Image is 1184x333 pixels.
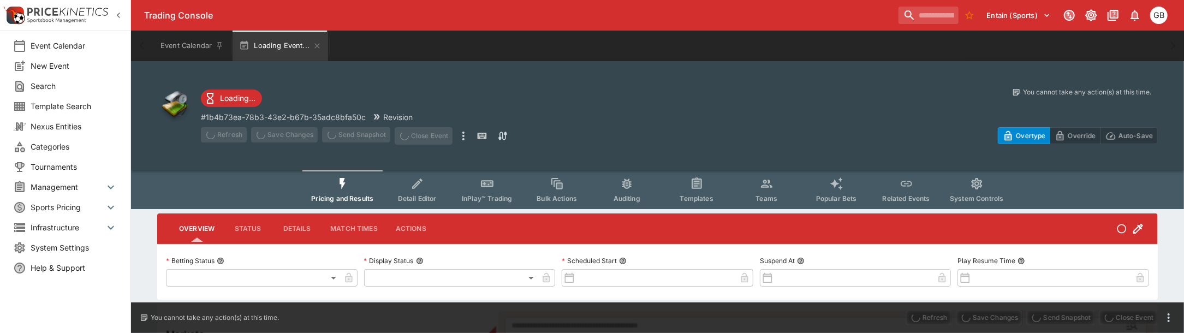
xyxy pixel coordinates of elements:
[364,256,414,265] p: Display Status
[398,194,437,203] span: Detail Editor
[302,170,1012,209] div: Event type filters
[1018,257,1025,265] button: Play Resume Time
[957,256,1015,265] p: Play Resume Time
[383,111,413,123] p: Revision
[614,194,640,203] span: Auditing
[980,7,1057,24] button: Select Tenant
[1060,5,1079,25] button: Connected to PK
[1081,5,1101,25] button: Toggle light/dark mode
[31,201,104,213] span: Sports Pricing
[950,194,1003,203] span: System Controls
[31,242,117,253] span: System Settings
[998,127,1050,144] button: Overtype
[1125,5,1145,25] button: Notifications
[1147,3,1171,27] button: Gareth Brown
[151,313,279,323] p: You cannot take any action(s) at this time.
[1023,87,1151,97] p: You cannot take any action(s) at this time.
[154,31,230,61] button: Event Calendar
[31,100,117,112] span: Template Search
[272,216,322,242] button: Details
[797,257,805,265] button: Suspend At
[1050,127,1100,144] button: Override
[233,31,328,61] button: Loading Event...
[144,10,894,21] div: Trading Console
[1068,130,1096,141] p: Override
[311,194,373,203] span: Pricing and Results
[31,121,117,132] span: Nexus Entities
[416,257,424,265] button: Display Status
[170,216,223,242] button: Overview
[217,257,224,265] button: Betting Status
[201,111,366,123] p: Copy To Clipboard
[31,80,117,92] span: Search
[755,194,777,203] span: Teams
[961,7,978,24] button: No Bookmarks
[457,127,470,145] button: more
[223,216,272,242] button: Status
[619,257,627,265] button: Scheduled Start
[1103,5,1123,25] button: Documentation
[816,194,857,203] span: Popular Bets
[899,7,959,24] input: search
[1016,130,1045,141] p: Overtype
[760,256,795,265] p: Suspend At
[322,216,386,242] button: Match Times
[537,194,577,203] span: Bulk Actions
[680,194,713,203] span: Templates
[386,216,436,242] button: Actions
[166,256,215,265] p: Betting Status
[1100,127,1158,144] button: Auto-Save
[3,4,25,26] img: PriceKinetics Logo
[27,8,108,16] img: PriceKinetics
[220,92,255,104] p: Loading...
[157,87,192,122] img: other.png
[31,161,117,173] span: Tournaments
[883,194,930,203] span: Related Events
[31,40,117,51] span: Event Calendar
[1150,7,1168,24] div: Gareth Brown
[31,60,117,72] span: New Event
[562,256,617,265] p: Scheduled Start
[462,194,512,203] span: InPlay™ Trading
[1118,130,1153,141] p: Auto-Save
[1162,311,1175,324] button: more
[31,222,104,233] span: Infrastructure
[998,127,1158,144] div: Start From
[27,18,86,23] img: Sportsbook Management
[31,262,117,273] span: Help & Support
[31,141,117,152] span: Categories
[31,181,104,193] span: Management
